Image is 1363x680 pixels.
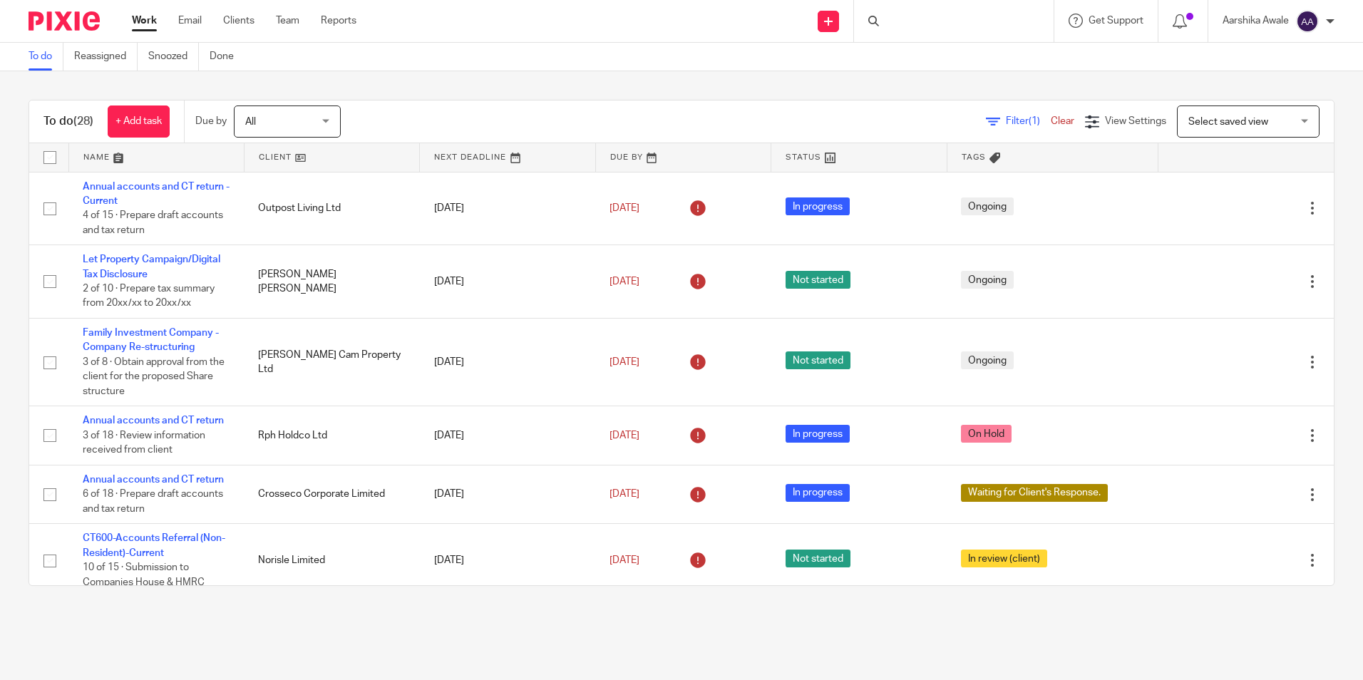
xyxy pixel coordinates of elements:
span: Filter [1006,116,1051,126]
span: 2 of 10 · Prepare tax summary from 20xx/xx to 20xx/xx [83,284,215,309]
img: svg%3E [1296,10,1319,33]
td: [DATE] [420,172,595,245]
td: Rph Holdco Ltd [244,406,419,465]
span: In review (client) [961,550,1047,567]
a: Let Property Campaign/Digital Tax Disclosure [83,254,220,279]
p: Aarshika Awale [1223,14,1289,28]
td: [DATE] [420,465,595,523]
span: Ongoing [961,197,1014,215]
p: Due by [195,114,227,128]
td: Norisle Limited [244,524,419,597]
span: [DATE] [610,489,639,499]
a: To do [29,43,63,71]
span: 6 of 18 · Prepare draft accounts and tax return [83,489,223,514]
a: Annual accounts and CT return [83,475,224,485]
span: [DATE] [610,555,639,565]
span: 10 of 15 · Submission to Companies House & HMRC [83,562,205,587]
h1: To do [43,114,93,129]
span: In progress [786,425,850,443]
a: Team [276,14,299,28]
a: Email [178,14,202,28]
a: + Add task [108,105,170,138]
td: [DATE] [420,406,595,465]
a: Reassigned [74,43,138,71]
td: [PERSON_NAME] [PERSON_NAME] [244,245,419,319]
a: Clear [1051,116,1074,126]
td: Outpost Living Ltd [244,172,419,245]
span: Select saved view [1188,117,1268,127]
span: Not started [786,351,850,369]
span: (1) [1029,116,1040,126]
td: [DATE] [420,524,595,597]
span: In progress [786,484,850,502]
span: [DATE] [610,277,639,287]
span: View Settings [1105,116,1166,126]
span: Waiting for Client's Response. [961,484,1108,502]
span: Ongoing [961,271,1014,289]
span: 3 of 8 · Obtain approval from the client for the proposed Share structure [83,357,225,396]
span: [DATE] [610,357,639,367]
a: Annual accounts and CT return [83,416,224,426]
td: [DATE] [420,245,595,319]
a: CT600-Accounts Referral (Non-Resident)-Current [83,533,225,557]
td: [PERSON_NAME] Cam Property Ltd [244,319,419,406]
span: 3 of 18 · Review information received from client [83,431,205,455]
span: Not started [786,271,850,289]
td: Crosseco Corporate Limited [244,465,419,523]
span: All [245,117,256,127]
a: Done [210,43,245,71]
span: Not started [786,550,850,567]
a: Work [132,14,157,28]
span: Get Support [1089,16,1143,26]
span: [DATE] [610,203,639,213]
span: (28) [73,115,93,127]
span: On Hold [961,425,1012,443]
a: Reports [321,14,356,28]
span: 4 of 15 · Prepare draft accounts and tax return [83,210,223,235]
a: Annual accounts and CT return - Current [83,182,230,206]
a: Family Investment Company - Company Re-structuring [83,328,219,352]
a: Snoozed [148,43,199,71]
span: Tags [962,153,986,161]
a: Clients [223,14,254,28]
span: In progress [786,197,850,215]
span: [DATE] [610,431,639,441]
td: [DATE] [420,319,595,406]
img: Pixie [29,11,100,31]
span: Ongoing [961,351,1014,369]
